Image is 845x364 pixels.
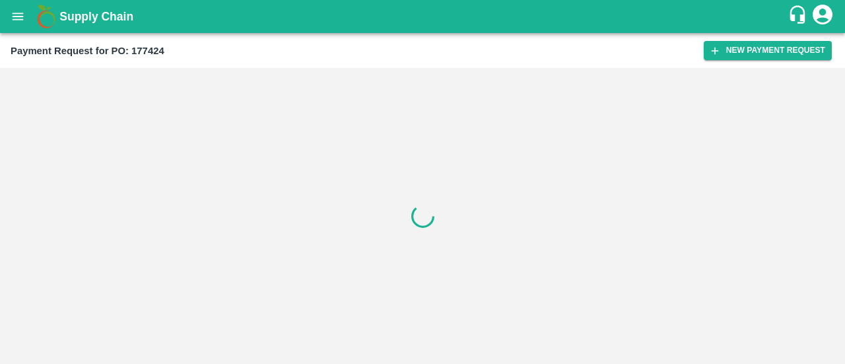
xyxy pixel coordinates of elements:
[788,5,811,28] div: customer-support
[3,1,33,32] button: open drawer
[59,7,788,26] a: Supply Chain
[33,3,59,30] img: logo
[811,3,834,30] div: account of current user
[704,41,832,60] button: New Payment Request
[59,10,133,23] b: Supply Chain
[11,46,164,56] b: Payment Request for PO: 177424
